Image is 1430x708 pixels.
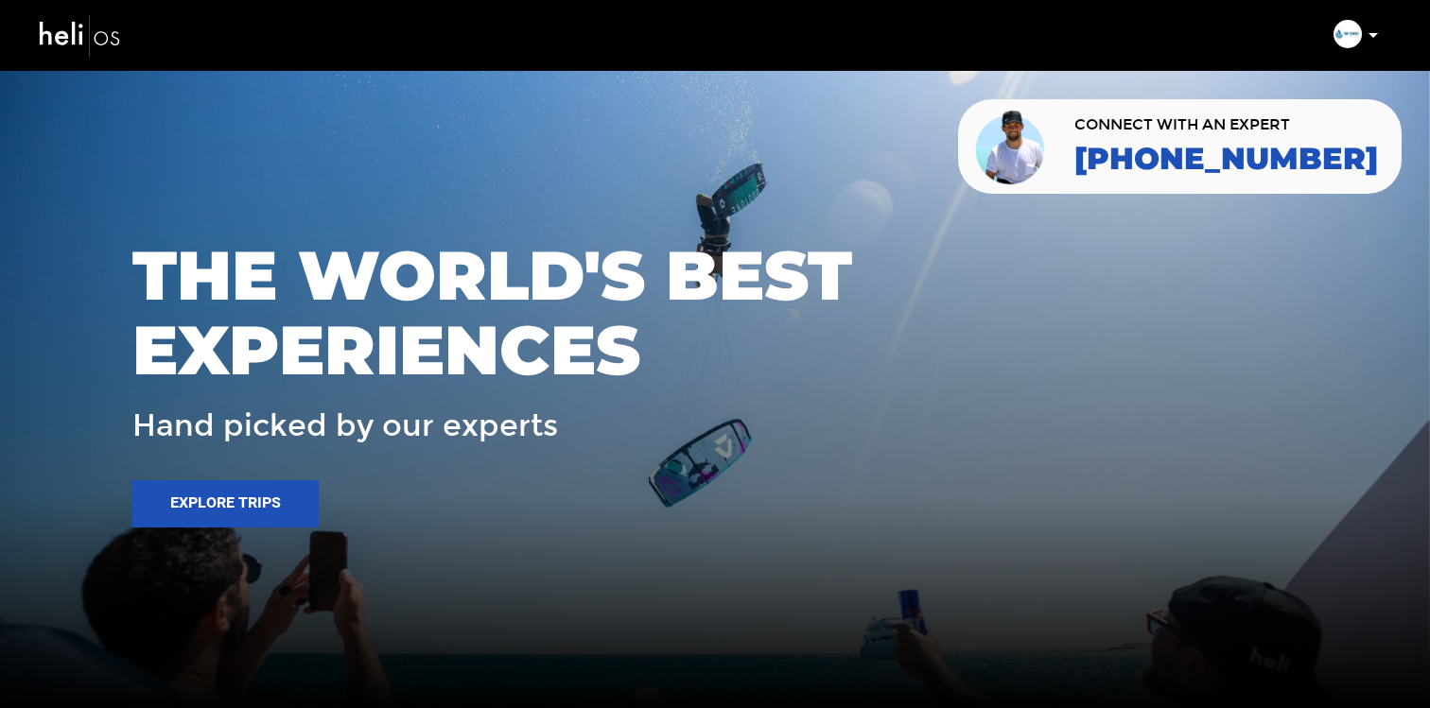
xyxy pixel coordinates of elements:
[132,480,319,527] button: Explore Trips
[38,10,123,60] img: heli-logo
[132,238,1298,388] span: THE WORLD'S BEST EXPERIENCES
[132,409,558,442] span: Hand picked by our experts
[1334,20,1362,48] img: img_b69c435c4d69bd02f1f4cedfdc3b8123.png
[1074,142,1378,176] a: [PHONE_NUMBER]
[972,107,1051,186] img: contact our team
[1074,117,1378,132] span: CONNECT WITH AN EXPERT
